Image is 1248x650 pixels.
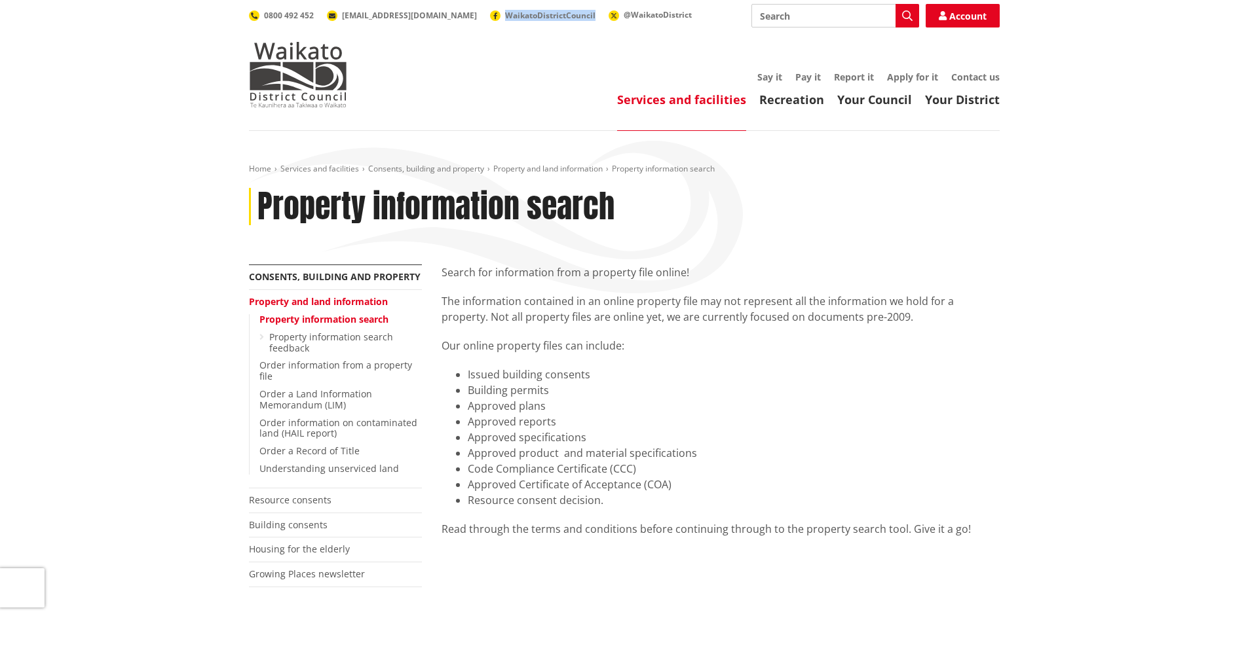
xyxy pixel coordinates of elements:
a: Understanding unserviced land [259,462,399,475]
nav: breadcrumb [249,164,1000,175]
a: @WaikatoDistrict [609,9,692,20]
li: Issued building consents [468,367,1000,382]
a: 0800 492 452 [249,10,314,21]
a: Your District [925,92,1000,107]
li: Approved reports [468,414,1000,429]
li: Resource consent decision. [468,492,1000,508]
a: Property information search feedback [269,331,393,354]
a: Services and facilities [280,163,359,174]
a: Housing for the elderly [249,543,350,555]
a: Home [249,163,271,174]
a: Property and land information [249,295,388,308]
a: Services and facilities [617,92,746,107]
a: Order a Land Information Memorandum (LIM) [259,388,372,411]
a: Say it [757,71,782,83]
li: Code Compliance Certificate (CCC) [468,461,1000,477]
a: Resource consents [249,494,331,506]
a: Order information from a property file [259,359,412,382]
input: Search input [751,4,919,27]
a: Pay it [795,71,821,83]
h1: Property information search [257,188,615,226]
a: Property and land information [493,163,603,174]
span: Property information search [612,163,715,174]
li: Approved specifications [468,429,1000,445]
li: Approved product and material specifications [468,445,1000,461]
p: Search for information from a property file online! [442,264,1000,280]
li: Approved Certificate of Acceptance (COA) [468,477,1000,492]
li: Approved plans [468,398,1000,414]
span: @WaikatoDistrict [624,9,692,20]
span: Our online property files can include: [442,338,624,353]
a: WaikatoDistrictCouncil [490,10,596,21]
a: [EMAIL_ADDRESS][DOMAIN_NAME] [327,10,477,21]
div: Read through the terms and conditions before continuing through to the property search tool. Give... [442,521,1000,537]
a: Property information search [259,313,388,325]
a: Contact us [951,71,1000,83]
span: [EMAIL_ADDRESS][DOMAIN_NAME] [342,10,477,21]
a: Consents, building and property [249,270,421,283]
a: Order information on contaminated land (HAIL report) [259,416,417,440]
a: Consents, building and property [368,163,484,174]
iframe: Messenger Launcher [1188,595,1235,642]
p: The information contained in an online property file may not represent all the information we hol... [442,293,1000,325]
a: Account [926,4,1000,27]
li: Building permits [468,382,1000,398]
a: Apply for it [887,71,938,83]
span: 0800 492 452 [264,10,314,21]
a: Recreation [759,92,824,107]
a: Order a Record of Title [259,444,360,457]
a: Growing Places newsletter [249,568,365,580]
img: Waikato District Council - Te Kaunihera aa Takiwaa o Waikato [249,42,347,107]
a: Building consents [249,518,328,531]
a: Report it [834,71,874,83]
a: Your Council [837,92,912,107]
span: WaikatoDistrictCouncil [505,10,596,21]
